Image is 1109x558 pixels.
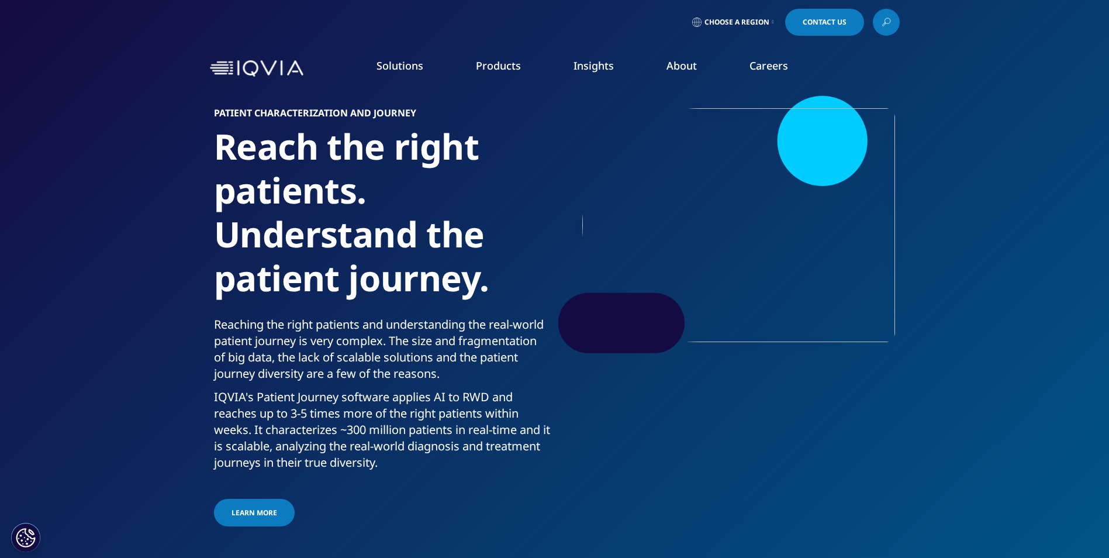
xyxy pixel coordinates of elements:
span: Learn more [232,508,277,518]
a: About [666,58,697,73]
h6: Patient Characterization and Journey [214,108,550,125]
p: IQVIA's Patient Journey software applies AI to RWD and reaches up to 3-5 times more of the right ... [214,389,550,478]
img: IQVIA Healthcare Information Technology and Pharma Clinical Research Company [210,60,303,77]
a: Contact Us [785,9,864,36]
a: Solutions [376,58,423,73]
h1: Reach the right patients. Understand the patient journey. [214,125,550,316]
a: Careers [749,58,788,73]
p: Reaching the right patients and understanding the real-world patient journey is very complex. The... [214,316,550,389]
img: ai-driven-patient-pathways.jpg [582,108,895,342]
a: Products [476,58,521,73]
a: Learn more [214,499,295,526]
nav: Primary [308,41,900,96]
a: Insights [573,58,614,73]
button: Cookies Settings [11,523,40,552]
span: Choose a Region [704,18,769,27]
span: Contact Us [803,19,847,26]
